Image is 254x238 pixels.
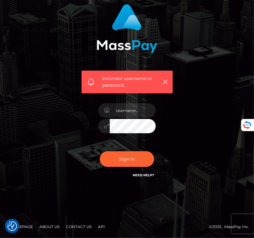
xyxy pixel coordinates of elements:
[133,173,154,177] a: Need Help?
[7,221,17,231] button: Consent Preferences
[102,75,159,89] span: Incorrect username or password.
[110,103,156,118] input: Username...
[37,222,62,232] a: About Us
[63,222,94,232] a: Contact Us
[7,222,36,232] a: Homepage
[5,223,249,230] div: © 2025 , MassPay Inc.
[7,221,17,231] img: Revisit consent button
[100,151,154,167] button: Sign in
[97,4,157,53] img: MassPay Login
[95,222,107,232] a: API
